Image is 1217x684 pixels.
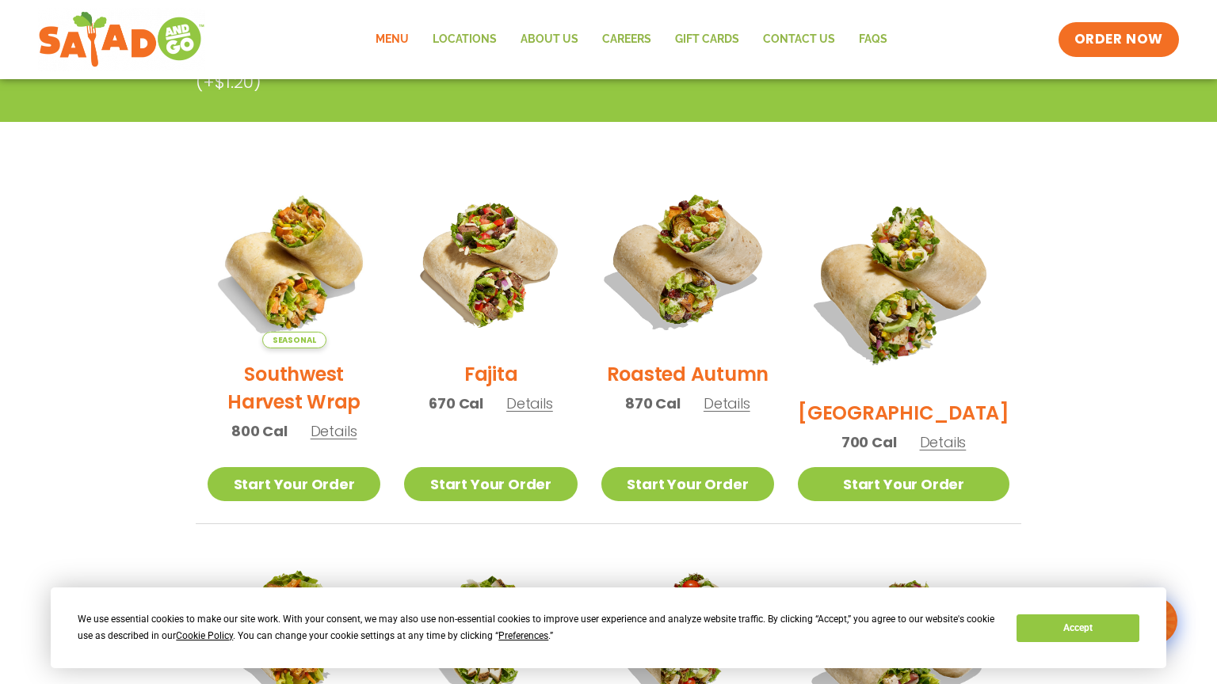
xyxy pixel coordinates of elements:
[311,421,357,441] span: Details
[704,393,750,413] span: Details
[404,176,577,348] img: Product photo for Fajita Wrap
[1017,614,1139,642] button: Accept
[601,467,774,501] a: Start Your Order
[51,587,1166,668] div: Cookie Consent Prompt
[208,360,380,416] h2: Southwest Harvest Wrap
[1074,30,1163,49] span: ORDER NOW
[231,420,288,442] span: 800 Cal
[798,399,1009,427] h2: [GEOGRAPHIC_DATA]
[464,360,518,388] h2: Fajita
[625,393,681,414] span: 870 Cal
[847,21,899,58] a: FAQs
[586,161,789,363] img: Product photo for Roasted Autumn Wrap
[920,432,967,452] span: Details
[364,21,421,58] a: Menu
[590,21,663,58] a: Careers
[38,8,205,71] img: new-SAG-logo-768×292
[262,332,326,348] span: Seasonal
[208,176,380,348] img: Product photo for Southwest Harvest Wrap
[509,21,590,58] a: About Us
[176,630,233,641] span: Cookie Policy
[798,467,1009,501] a: Start Your Order
[421,21,509,58] a: Locations
[364,21,899,58] nav: Menu
[751,21,847,58] a: Contact Us
[506,393,553,413] span: Details
[498,630,548,641] span: Preferences
[429,393,483,414] span: 670 Cal
[607,360,769,388] h2: Roasted Autumn
[1059,22,1179,57] a: ORDER NOW
[798,176,1009,387] img: Product photo for BBQ Ranch Wrap
[404,467,577,501] a: Start Your Order
[663,21,751,58] a: GIFT CARDS
[208,467,380,501] a: Start Your Order
[78,611,998,644] div: We use essential cookies to make our site work. With your consent, we may also use non-essential ...
[841,431,897,453] span: 700 Cal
